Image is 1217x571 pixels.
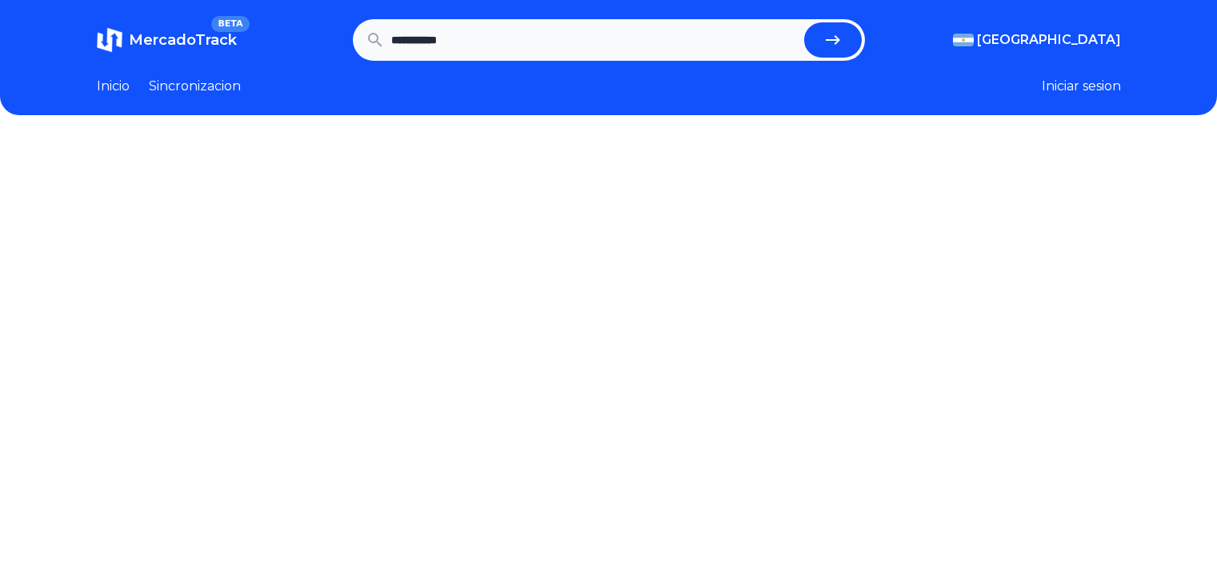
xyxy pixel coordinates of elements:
[97,27,122,53] img: MercadoTrack
[129,31,237,49] span: MercadoTrack
[953,34,974,46] img: Argentina
[977,30,1121,50] span: [GEOGRAPHIC_DATA]
[97,27,237,53] a: MercadoTrackBETA
[97,77,130,96] a: Inicio
[1042,77,1121,96] button: Iniciar sesion
[149,77,241,96] a: Sincronizacion
[953,30,1121,50] button: [GEOGRAPHIC_DATA]
[211,16,249,32] span: BETA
